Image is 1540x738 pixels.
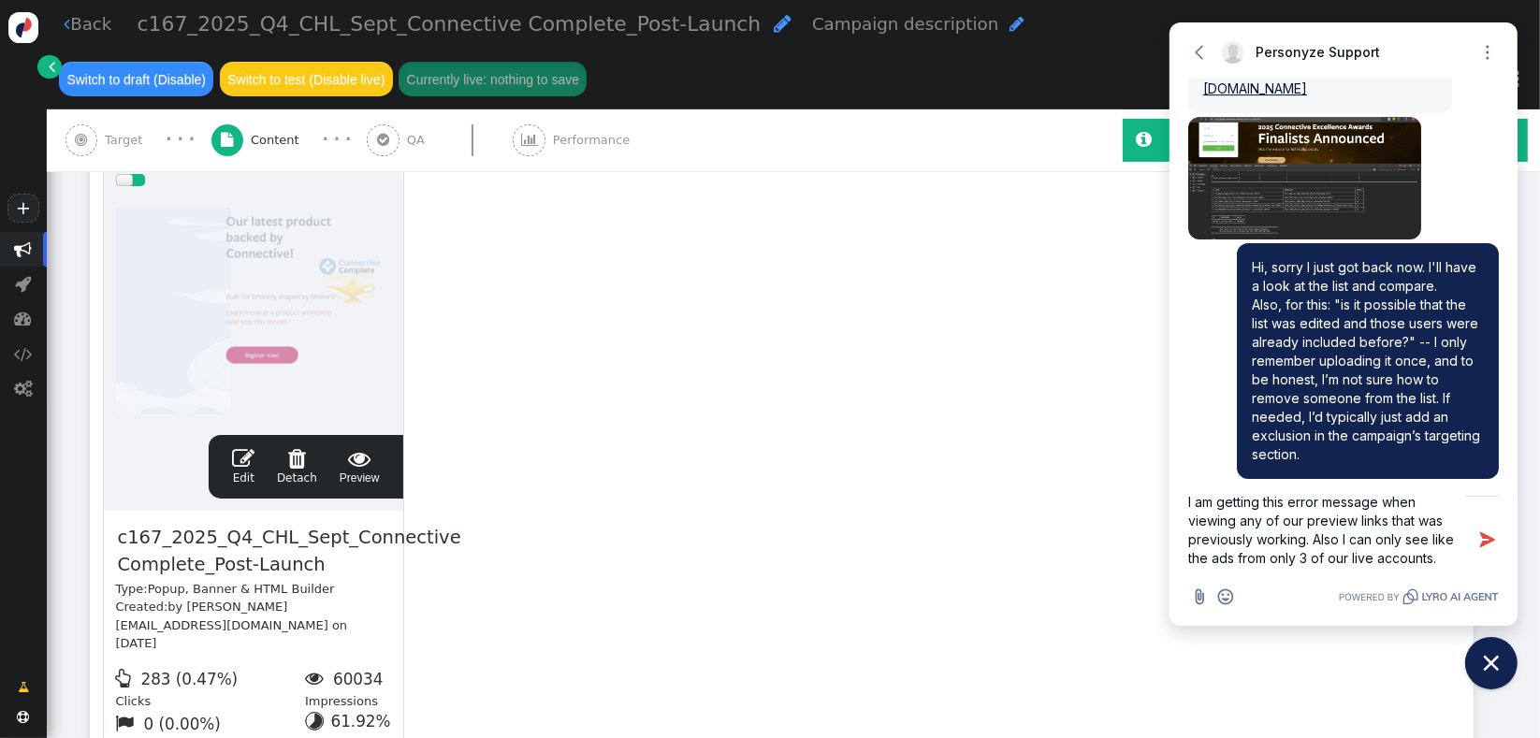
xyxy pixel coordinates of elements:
a:  [37,55,61,79]
span:  [116,714,140,732]
div: Created: [116,598,391,653]
a: + [7,194,39,223]
a: Back [64,11,111,36]
a:  [6,672,41,703]
span:  [64,15,70,33]
span: c167_2025_Q4_CHL_Sept_Connective Complete_Post-Launch [138,12,762,36]
span: 0 (0.00%) [143,715,220,733]
span:  [75,133,87,147]
span: Content [251,131,307,150]
a:  Content · · · [211,109,368,171]
div: Impressions [305,665,390,711]
a:  QA [367,109,513,171]
a:  Performance [513,109,669,171]
button: Switch to draft (Disable) [59,62,213,95]
button: Switch to test (Disable live) [220,62,393,95]
span:  [16,275,32,293]
span: QA [407,131,432,150]
span:  [116,669,138,687]
a:  Target · · · [65,109,211,171]
a: Preview [340,447,380,486]
span:  [14,345,33,363]
span:  [340,447,380,470]
a: Detach [277,447,317,486]
span:  [49,57,55,76]
span: by [PERSON_NAME][EMAIL_ADDRESS][DOMAIN_NAME] on [DATE] [116,600,348,650]
div: · · · [166,128,195,152]
div: Type: [116,580,391,599]
span: Detach [277,447,317,485]
span:  [521,133,538,147]
span:  [18,711,30,723]
span: c167_2025_Q4_CHL_Sept_Connective Complete_Post-Launch [116,523,463,580]
span: Preview [340,447,380,486]
span:  [1137,130,1153,149]
span:  [1010,15,1024,33]
span: 61.92% [331,712,391,731]
span: Campaign description [812,14,998,34]
span: Performance [553,131,637,150]
span:  [15,240,33,258]
span:  [305,669,329,687]
span: 283 (0.47%) [140,670,238,688]
div: Clicks [116,665,306,711]
span:  [18,678,29,697]
img: logo-icon.svg [8,12,39,43]
span:  [221,133,233,147]
span: Popup, Banner & HTML Builder [148,582,335,596]
div: · · · [322,128,351,152]
span:  [377,133,389,147]
span: Target [105,131,150,150]
span:  [277,447,317,470]
span:  [15,310,33,327]
span:  [232,447,254,470]
span:  [774,13,792,34]
button: Currently live: nothing to save [399,62,587,95]
span: 60034 [333,670,383,688]
a: Edit [232,447,254,486]
span:  [14,380,33,398]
